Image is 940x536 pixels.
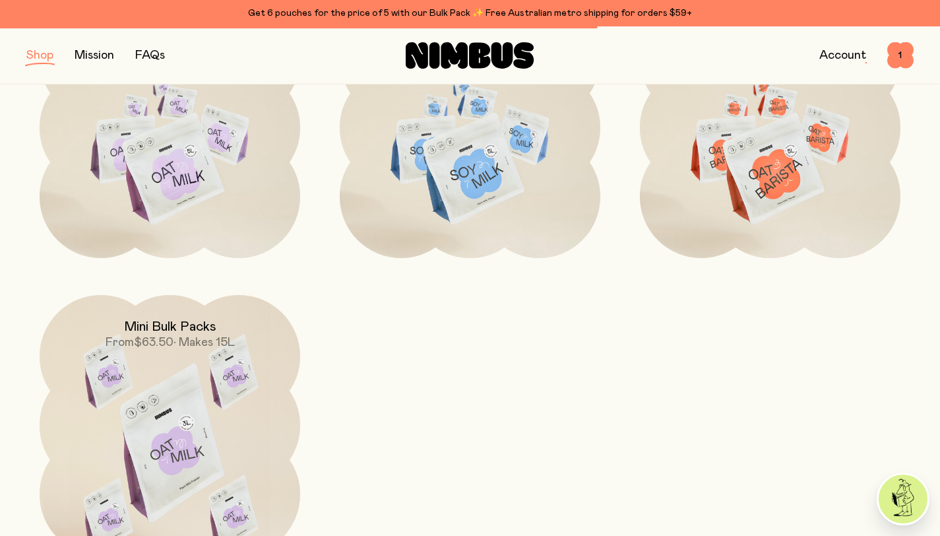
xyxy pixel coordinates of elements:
[173,337,235,349] span: • Makes 15L
[134,337,173,349] span: $63.50
[26,5,914,21] div: Get 6 pouches for the price of 5 with our Bulk Pack ✨ Free Australian metro shipping for orders $59+
[887,42,914,69] button: 1
[135,50,165,61] a: FAQs
[879,475,927,523] img: agent
[124,319,216,335] h2: Mini Bulk Packs
[75,50,114,61] a: Mission
[819,50,866,61] a: Account
[106,337,134,349] span: From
